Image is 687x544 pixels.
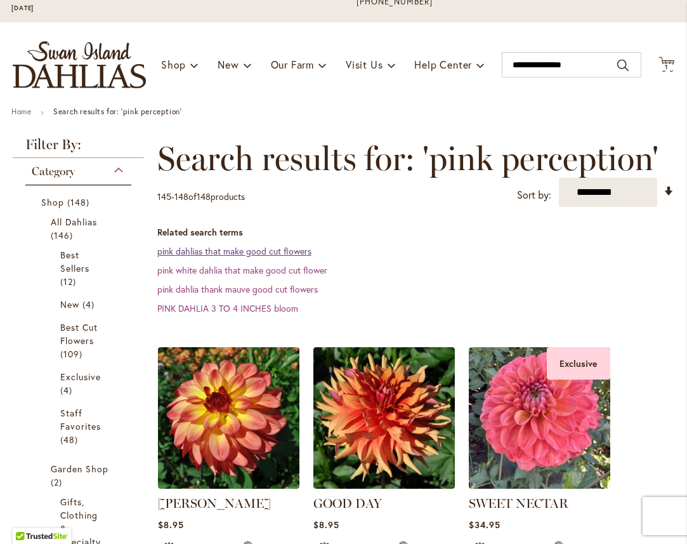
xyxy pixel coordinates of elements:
a: PINK DAHLIA 3 TO 4 INCHES bloom [157,302,298,314]
span: 109 [60,347,86,361]
span: 1 [665,63,668,71]
span: Shop [41,196,64,208]
a: Exclusive [60,370,100,397]
span: Category [32,164,75,178]
a: Garden Shop [51,462,109,489]
span: 148 [174,190,188,202]
a: [PERSON_NAME] [158,496,271,511]
span: $34.95 [469,519,501,531]
button: 1 [658,56,674,74]
span: 4 [60,383,75,397]
span: 12 [60,275,79,288]
a: pink dahlias that make good cut flowers [157,245,311,257]
span: Best Cut Flowers [60,321,98,347]
a: All Dahlias [51,215,109,242]
span: Help Center [414,58,472,71]
img: GOOD DAY [313,347,455,489]
strong: Filter By: [13,138,144,158]
span: 146 [51,229,76,242]
dt: Related search terms [157,226,674,239]
strong: Search results for: 'pink perception' [53,107,181,116]
a: store logo [13,41,146,88]
a: MAI TAI [158,479,299,491]
span: $8.95 [313,519,339,531]
iframe: Launch Accessibility Center [10,499,45,534]
span: Our Farm [271,58,314,71]
a: pink white dahlia that make good cut flower [157,264,327,276]
span: All Dahlias [51,216,98,228]
span: Exclusive [60,371,101,383]
span: Best Sellers [60,249,89,274]
span: New [60,298,79,310]
span: Search results for: 'pink perception' [157,140,658,178]
a: Best Sellers [60,248,100,288]
img: SWEET NECTAR [469,347,610,489]
p: - of products [157,187,245,207]
a: Best Cut Flowers [60,321,100,361]
div: Exclusive [547,347,610,380]
span: 4 [82,298,98,311]
a: New [60,298,100,311]
img: MAI TAI [158,347,299,489]
a: Shop [41,196,119,209]
span: 148 [67,196,93,209]
span: Garden Shop [51,463,109,475]
span: New [218,58,239,71]
a: GOOD DAY [313,479,455,491]
a: Home [11,107,31,116]
span: 2 [51,475,65,489]
a: SWEET NECTAR Exclusive [469,479,610,491]
span: $8.95 [158,519,184,531]
span: 48 [60,433,81,446]
span: 145 [157,190,171,202]
a: GOOD DAY [313,496,382,511]
label: Sort by: [517,183,551,207]
span: Visit Us [346,58,383,71]
a: Staff Favorites [60,406,100,446]
a: pink dahlia thank mauve good cut flowers [157,283,318,295]
span: Staff Favorites [60,407,101,432]
span: Shop [161,58,186,71]
span: 148 [197,190,211,202]
a: SWEET NECTAR [469,496,568,511]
